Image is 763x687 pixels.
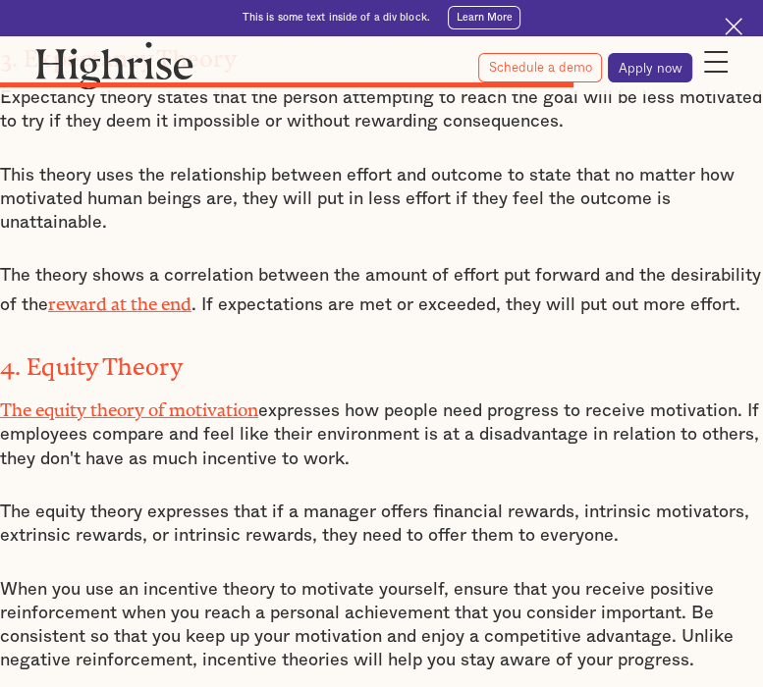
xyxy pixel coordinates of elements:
img: Highrise logo [35,41,193,89]
img: Cross icon [725,18,742,35]
a: Apply now [608,53,692,82]
a: reward at the end [48,293,191,305]
a: Schedule a demo [478,53,602,82]
div: This is some text inside of a div block. [243,11,430,25]
a: Learn More [448,6,521,29]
